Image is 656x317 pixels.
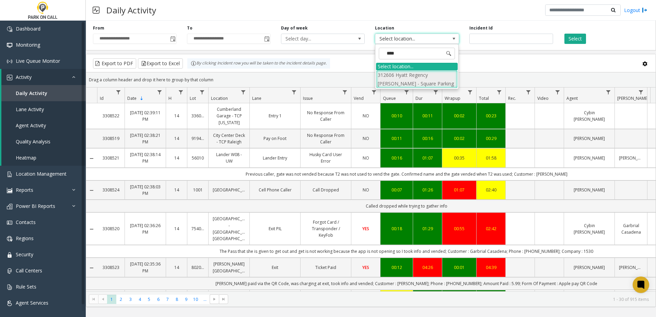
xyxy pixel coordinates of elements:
a: 01:58 [481,155,501,161]
img: 'icon' [7,236,12,242]
span: Reports [16,187,33,193]
span: Page 9 [181,295,191,304]
a: No Response From Caller [305,109,347,122]
a: Total Filter Menu [495,87,504,97]
a: 00:23 [481,113,501,119]
a: Ticket Paid [305,264,347,271]
span: Sortable [139,96,144,101]
a: [DATE] 02:35:36 PM [129,261,162,274]
span: Location Management [16,171,67,177]
span: Page 6 [154,295,163,304]
a: 02:42 [481,225,501,232]
a: NO [355,187,376,193]
a: 02:40 [481,187,501,193]
label: From [93,25,104,31]
label: Incident Id [469,25,493,31]
img: pageIcon [93,2,99,19]
a: Heatmap [1,150,86,166]
a: YES [355,225,376,232]
span: Agent [566,95,578,101]
a: [PERSON_NAME] [568,135,610,142]
a: Daily Activity [1,85,86,101]
div: Drag a column header and drop it here to group by that column [86,74,656,86]
a: Dur Filter Menu [431,87,441,97]
span: Vend [354,95,364,101]
a: Issue Filter Menu [340,87,350,97]
a: 00:11 [385,135,409,142]
a: Call Dropped [305,187,347,193]
span: Power BI Reports [16,203,55,209]
span: Page 10 [191,295,200,304]
a: Vend Filter Menu [370,87,379,97]
a: 04:39 [481,264,501,271]
a: 14 [170,264,183,271]
a: 00:12 [385,264,409,271]
span: Rec. [508,95,516,101]
a: 3308524 [101,187,120,193]
span: Dur [415,95,423,101]
a: 01:26 [417,187,438,193]
div: 00:18 [385,225,409,232]
span: Page 7 [163,295,172,304]
span: Lane [252,95,261,101]
a: 919400 [191,135,204,142]
a: Exit PIL [254,225,296,232]
a: Video Filter Menu [553,87,562,97]
a: Logout [624,7,647,14]
span: YES [362,226,369,232]
img: 'icon' [7,284,12,290]
span: Monitoring [16,42,40,48]
a: 754001 [191,225,204,232]
span: Page 11 [200,295,210,304]
img: 'icon' [7,220,12,225]
a: 00:16 [385,155,409,161]
span: [PERSON_NAME] [617,95,648,101]
span: Total [479,95,489,101]
label: Day of week [281,25,308,31]
a: NO [355,135,376,142]
span: Call Centers [16,267,42,274]
span: Contacts [16,219,36,225]
label: Location [375,25,394,31]
span: Page 2 [116,295,126,304]
img: 'icon' [7,43,12,48]
a: YES [355,264,376,271]
img: 'icon' [7,172,12,177]
span: NO [363,187,369,193]
label: To [187,25,192,31]
span: Quality Analysis [16,138,50,145]
span: Agent Activity [16,122,46,129]
a: 1001 [191,187,204,193]
span: Page 4 [135,295,144,304]
a: Lander Entry [254,155,296,161]
a: 00:02 [446,113,472,119]
a: No Response From Caller [305,132,347,145]
a: Date Filter Menu [155,87,164,97]
span: NO [363,136,369,141]
span: Date [127,95,137,101]
span: Agent Services [16,300,48,306]
img: 'icon' [7,26,12,32]
a: Pay on Foot [254,135,296,142]
span: Regions [16,235,34,242]
a: Cumberland Garage - TCP [US_STATE] [213,106,245,126]
a: 01:07 [446,187,472,193]
img: logout [642,7,647,14]
img: 'icon' [7,75,12,80]
span: Lot [190,95,196,101]
button: Export to Excel [138,58,183,69]
a: NO [355,113,376,119]
a: Husky Card User Error [305,151,347,164]
a: H Filter Menu [176,87,186,97]
a: [PERSON_NAME] [619,155,643,161]
div: 00:29 [481,135,501,142]
a: 00:16 [417,135,438,142]
a: Collapse Details [86,265,97,271]
span: Security [16,251,33,258]
a: Lane Activity [1,101,86,117]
